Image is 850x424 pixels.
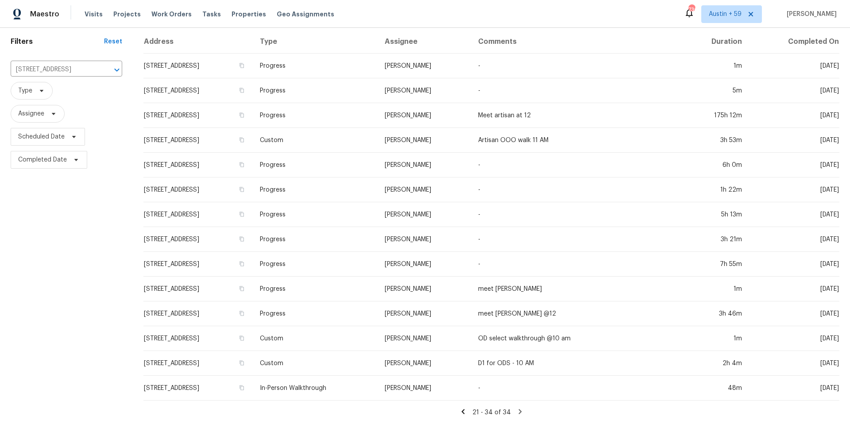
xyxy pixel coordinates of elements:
[253,202,377,227] td: Progress
[11,63,97,77] input: Search for an address...
[238,359,246,367] button: Copy Address
[378,227,471,252] td: [PERSON_NAME]
[238,334,246,342] button: Copy Address
[277,10,334,19] span: Geo Assignments
[238,62,246,69] button: Copy Address
[471,301,680,326] td: meet [PERSON_NAME] @12
[472,409,511,416] span: 21 - 34 of 34
[378,252,471,277] td: [PERSON_NAME]
[471,202,680,227] td: -
[253,177,377,202] td: Progress
[253,153,377,177] td: Progress
[378,128,471,153] td: [PERSON_NAME]
[253,103,377,128] td: Progress
[680,351,749,376] td: 2h 4m
[253,252,377,277] td: Progress
[471,252,680,277] td: -
[143,78,253,103] td: [STREET_ADDRESS]
[232,10,266,19] span: Properties
[680,376,749,401] td: 48m
[378,30,471,54] th: Assignee
[749,30,839,54] th: Completed On
[143,202,253,227] td: [STREET_ADDRESS]
[471,128,680,153] td: Artisan OOO walk 11 AM
[680,30,749,54] th: Duration
[471,376,680,401] td: -
[30,10,59,19] span: Maestro
[749,301,839,326] td: [DATE]
[749,376,839,401] td: [DATE]
[143,301,253,326] td: [STREET_ADDRESS]
[143,227,253,252] td: [STREET_ADDRESS]
[471,177,680,202] td: -
[783,10,837,19] span: [PERSON_NAME]
[253,54,377,78] td: Progress
[202,11,221,17] span: Tasks
[471,153,680,177] td: -
[253,78,377,103] td: Progress
[238,86,246,94] button: Copy Address
[85,10,103,19] span: Visits
[680,103,749,128] td: 175h 12m
[143,277,253,301] td: [STREET_ADDRESS]
[709,10,742,19] span: Austin + 59
[238,136,246,144] button: Copy Address
[238,309,246,317] button: Copy Address
[749,153,839,177] td: [DATE]
[253,227,377,252] td: Progress
[143,326,253,351] td: [STREET_ADDRESS]
[680,54,749,78] td: 1m
[238,185,246,193] button: Copy Address
[378,351,471,376] td: [PERSON_NAME]
[471,326,680,351] td: OD select walkthrough @10 am
[151,10,192,19] span: Work Orders
[378,177,471,202] td: [PERSON_NAME]
[253,326,377,351] td: Custom
[253,351,377,376] td: Custom
[749,128,839,153] td: [DATE]
[749,227,839,252] td: [DATE]
[143,128,253,153] td: [STREET_ADDRESS]
[471,78,680,103] td: -
[680,128,749,153] td: 3h 53m
[238,260,246,268] button: Copy Address
[749,351,839,376] td: [DATE]
[680,277,749,301] td: 1m
[111,64,123,76] button: Open
[378,153,471,177] td: [PERSON_NAME]
[749,326,839,351] td: [DATE]
[471,351,680,376] td: D1 for ODS - 10 AM
[143,153,253,177] td: [STREET_ADDRESS]
[18,86,32,95] span: Type
[471,103,680,128] td: Meet artisan at 12
[680,326,749,351] td: 1m
[749,252,839,277] td: [DATE]
[749,54,839,78] td: [DATE]
[749,78,839,103] td: [DATE]
[11,37,104,46] h1: Filters
[104,37,122,46] div: Reset
[680,202,749,227] td: 5h 13m
[688,5,695,14] div: 736
[238,285,246,293] button: Copy Address
[471,227,680,252] td: -
[378,78,471,103] td: [PERSON_NAME]
[680,78,749,103] td: 5m
[143,351,253,376] td: [STREET_ADDRESS]
[680,252,749,277] td: 7h 55m
[238,210,246,218] button: Copy Address
[471,30,680,54] th: Comments
[253,30,377,54] th: Type
[253,128,377,153] td: Custom
[143,177,253,202] td: [STREET_ADDRESS]
[238,161,246,169] button: Copy Address
[378,301,471,326] td: [PERSON_NAME]
[18,109,44,118] span: Assignee
[253,301,377,326] td: Progress
[18,155,67,164] span: Completed Date
[143,30,253,54] th: Address
[18,132,65,141] span: Scheduled Date
[238,111,246,119] button: Copy Address
[143,252,253,277] td: [STREET_ADDRESS]
[680,301,749,326] td: 3h 46m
